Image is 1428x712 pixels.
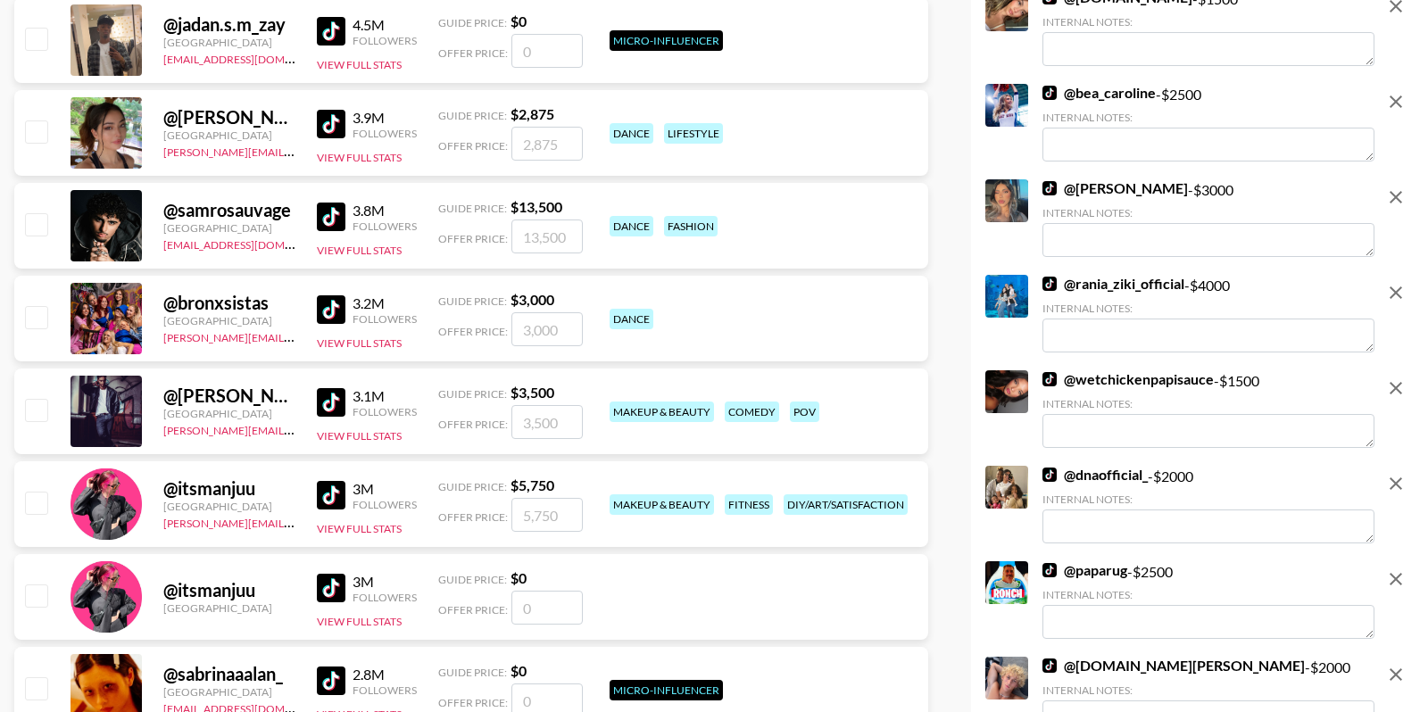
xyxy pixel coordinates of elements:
div: 3M [353,573,417,591]
div: Internal Notes: [1042,493,1374,506]
div: diy/art/satisfaction [784,494,908,515]
strong: $ 3,500 [511,384,554,401]
div: Internal Notes: [1042,111,1374,124]
img: TikTok [317,295,345,324]
div: @ itsmanjuu [163,477,295,500]
div: comedy [725,402,779,422]
a: [EMAIL_ADDRESS][DOMAIN_NAME] [163,49,343,66]
strong: $ 3,000 [511,291,554,308]
div: - $ 4000 [1042,275,1374,352]
div: Followers [353,219,417,233]
div: 2.8M [353,666,417,683]
div: [GEOGRAPHIC_DATA] [163,685,295,699]
div: Micro-Influencer [610,30,723,51]
a: @dnaofficial_ [1042,466,1148,484]
div: 3.9M [353,109,417,127]
div: Internal Notes: [1042,683,1374,697]
button: remove [1378,275,1414,310]
a: @[DOMAIN_NAME][PERSON_NAME] [1042,657,1305,675]
span: Offer Price: [438,418,508,431]
div: Internal Notes: [1042,588,1374,601]
div: Internal Notes: [1042,15,1374,29]
div: - $ 2500 [1042,84,1374,161]
div: - $ 1500 [1042,370,1374,448]
div: @ [PERSON_NAME].[PERSON_NAME] [163,385,295,407]
div: [GEOGRAPHIC_DATA] [163,36,295,49]
img: TikTok [317,574,345,602]
strong: $ 0 [511,569,527,586]
input: 0 [511,34,583,68]
input: 5,750 [511,498,583,532]
div: lifestyle [664,123,723,144]
a: [EMAIL_ADDRESS][DOMAIN_NAME] [163,235,343,252]
span: Offer Price: [438,696,508,709]
span: Offer Price: [438,325,508,338]
div: Internal Notes: [1042,397,1374,410]
div: Internal Notes: [1042,206,1374,219]
a: [PERSON_NAME][EMAIL_ADDRESS][DOMAIN_NAME] [163,513,428,530]
button: remove [1378,657,1414,692]
img: TikTok [317,110,345,138]
input: 13,500 [511,219,583,253]
strong: $ 2,875 [511,105,554,122]
span: Offer Price: [438,603,508,617]
div: - $ 2000 [1042,466,1374,543]
img: TikTok [1042,658,1057,673]
input: 3,500 [511,405,583,439]
div: [GEOGRAPHIC_DATA] [163,128,295,142]
button: View Full Stats [317,58,402,71]
a: [PERSON_NAME][EMAIL_ADDRESS][DOMAIN_NAME] [163,420,428,437]
button: View Full Stats [317,522,402,535]
input: 3,000 [511,312,583,346]
div: @ sabrinaaalan_ [163,663,295,685]
div: @ samrosauvage [163,199,295,221]
div: dance [610,309,653,329]
button: remove [1378,84,1414,120]
div: - $ 2500 [1042,561,1374,639]
img: TikTok [1042,277,1057,291]
span: Guide Price: [438,16,507,29]
span: Guide Price: [438,666,507,679]
input: 0 [511,591,583,625]
img: TikTok [317,666,345,695]
div: @ [PERSON_NAME] [163,106,295,128]
button: remove [1378,561,1414,597]
div: [GEOGRAPHIC_DATA] [163,601,295,615]
img: TikTok [317,203,345,231]
button: remove [1378,466,1414,501]
div: Followers [353,591,417,604]
span: Guide Price: [438,387,507,401]
div: fitness [725,494,773,515]
button: View Full Stats [317,244,402,257]
img: TikTok [317,481,345,509]
div: Followers [353,312,417,326]
img: TikTok [1042,468,1057,482]
div: Micro-Influencer [610,680,723,700]
a: @rania_ziki_official [1042,275,1184,293]
strong: $ 0 [511,12,527,29]
input: 2,875 [511,127,583,161]
span: Offer Price: [438,232,508,245]
div: @ bronxsistas [163,292,295,314]
span: Guide Price: [438,202,507,215]
span: Offer Price: [438,510,508,524]
div: 3.1M [353,387,417,405]
span: Offer Price: [438,46,508,60]
div: fashion [664,216,718,236]
span: Guide Price: [438,480,507,493]
div: [GEOGRAPHIC_DATA] [163,500,295,513]
div: Followers [353,405,417,418]
div: 4.5M [353,16,417,34]
div: pov [790,402,819,422]
img: TikTok [1042,181,1057,195]
span: Guide Price: [438,294,507,308]
a: [PERSON_NAME][EMAIL_ADDRESS][DOMAIN_NAME] [163,327,428,344]
img: TikTok [317,388,345,417]
div: @ jadan.s.m_zay [163,13,295,36]
span: Guide Price: [438,109,507,122]
div: Internal Notes: [1042,302,1374,315]
div: dance [610,123,653,144]
img: TikTok [1042,563,1057,577]
div: Followers [353,34,417,47]
button: View Full Stats [317,429,402,443]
